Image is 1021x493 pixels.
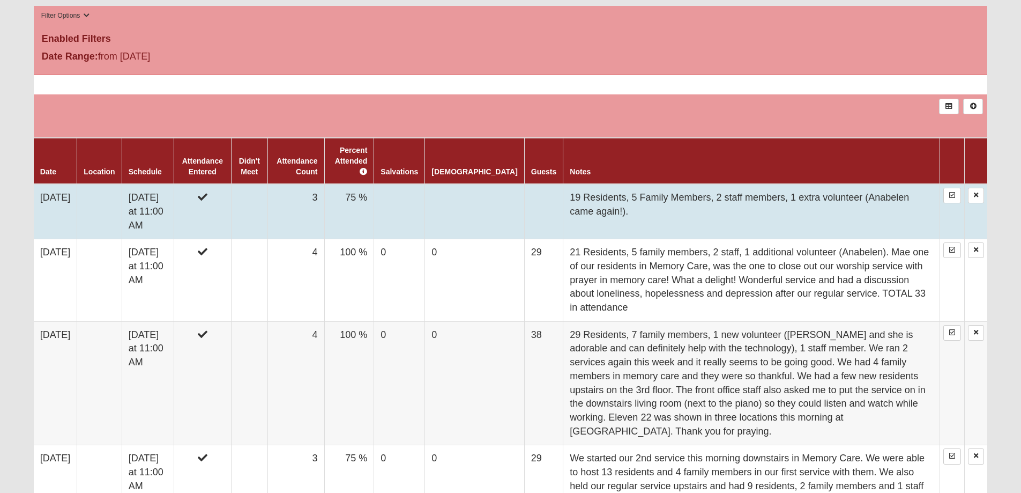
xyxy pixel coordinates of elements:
button: Filter Options [38,10,93,21]
td: 0 [425,321,524,445]
td: 0 [425,239,524,322]
td: [DATE] at 11:00 AM [122,184,174,239]
th: Guests [524,138,563,184]
label: Date Range: [42,49,98,64]
a: Date [40,167,56,176]
th: [DEMOGRAPHIC_DATA] [425,138,524,184]
td: 4 [267,239,324,322]
a: Percent Attended [335,146,368,176]
a: Location [84,167,115,176]
td: 38 [524,321,563,445]
a: Schedule [129,167,162,176]
a: Delete [968,325,984,341]
a: Didn't Meet [239,157,260,176]
td: [DATE] [34,184,77,239]
div: from [DATE] [34,49,352,67]
td: 19 Residents, 5 Family Members, 2 staff members, 1 extra volunteer (Anabelen came again!). [563,184,940,239]
a: Delete [968,188,984,203]
td: 29 [524,239,563,322]
td: [DATE] [34,239,77,322]
td: 4 [267,321,324,445]
a: Attendance Count [277,157,317,176]
a: Export to Excel [939,99,959,114]
td: [DATE] [34,321,77,445]
td: 0 [374,321,425,445]
td: [DATE] at 11:00 AM [122,239,174,322]
a: Delete [968,242,984,258]
h4: Enabled Filters [42,33,980,45]
a: Enter Attendance [943,448,961,464]
a: Enter Attendance [943,325,961,341]
td: [DATE] at 11:00 AM [122,321,174,445]
td: 3 [267,184,324,239]
a: Enter Attendance [943,188,961,203]
td: 0 [374,239,425,322]
a: Attendance Entered [182,157,223,176]
td: 21 Residents, 5 family members, 2 staff, 1 additional volunteer (Anabelen). Mae one of our reside... [563,239,940,322]
td: 29 Residents, 7 family members, 1 new volunteer ([PERSON_NAME] and she is adorable and can defini... [563,321,940,445]
a: Notes [570,167,591,176]
a: Alt+N [963,99,983,114]
td: 100 % [324,239,374,322]
a: Enter Attendance [943,242,961,258]
td: 75 % [324,184,374,239]
a: Delete [968,448,984,464]
th: Salvations [374,138,425,184]
td: 100 % [324,321,374,445]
